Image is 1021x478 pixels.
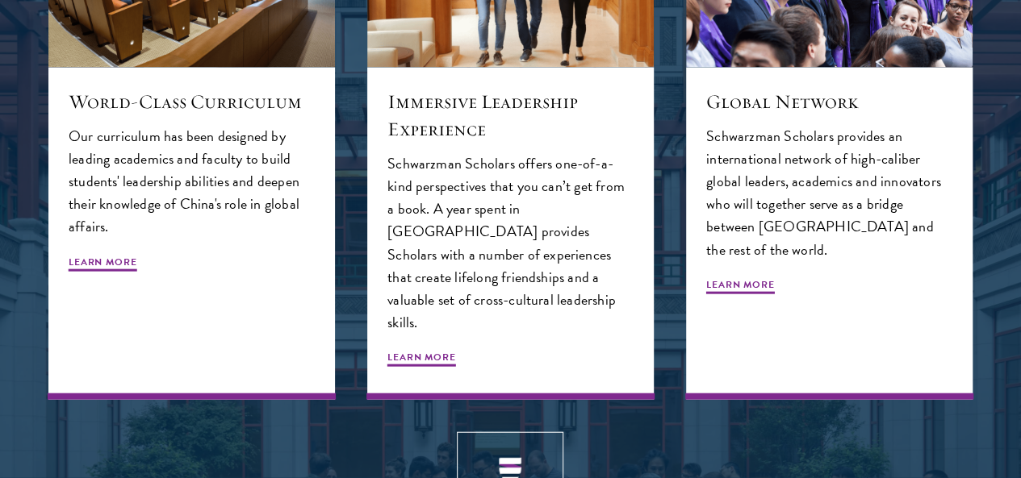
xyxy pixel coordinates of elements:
[387,88,634,143] h5: Immersive Leadership Experience
[706,277,775,297] span: Learn More
[69,125,315,238] p: Our curriculum has been designed by leading academics and faculty to build students' leadership a...
[387,152,634,334] p: Schwarzman Scholars offers one-of-a-kind perspectives that you can’t get from a book. A year spen...
[706,125,952,260] p: Schwarzman Scholars provides an international network of high-caliber global leaders, academics a...
[69,255,137,274] span: Learn More
[706,88,952,115] h5: Global Network
[69,88,315,115] h5: World-Class Curriculum
[387,350,456,369] span: Learn More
